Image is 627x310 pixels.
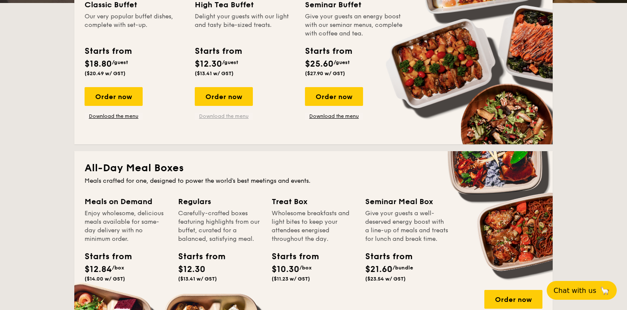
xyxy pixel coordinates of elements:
[393,265,413,271] span: /bundle
[365,276,406,282] span: ($23.54 w/ GST)
[195,45,241,58] div: Starts from
[484,290,542,309] div: Order now
[299,265,312,271] span: /box
[85,264,112,275] span: $12.84
[85,196,168,208] div: Meals on Demand
[554,287,596,295] span: Chat with us
[272,196,355,208] div: Treat Box
[195,87,253,106] div: Order now
[222,59,238,65] span: /guest
[305,12,405,38] div: Give your guests an energy boost with our seminar menus, complete with coffee and tea.
[85,59,112,69] span: $18.80
[195,113,253,120] a: Download the menu
[85,209,168,243] div: Enjoy wholesome, delicious meals available for same-day delivery with no minimum order.
[365,209,448,243] div: Give your guests a well-deserved energy boost with a line-up of meals and treats for lunch and br...
[178,276,217,282] span: ($13.41 w/ GST)
[85,45,131,58] div: Starts from
[112,59,128,65] span: /guest
[85,70,126,76] span: ($20.49 w/ GST)
[334,59,350,65] span: /guest
[195,59,222,69] span: $12.30
[547,281,617,300] button: Chat with us🦙
[272,276,310,282] span: ($11.23 w/ GST)
[365,264,393,275] span: $21.60
[305,113,363,120] a: Download the menu
[85,250,123,263] div: Starts from
[272,209,355,243] div: Wholesome breakfasts and light bites to keep your attendees energised throughout the day.
[272,264,299,275] span: $10.30
[305,70,345,76] span: ($27.90 w/ GST)
[272,250,310,263] div: Starts from
[600,286,610,295] span: 🦙
[305,59,334,69] span: $25.60
[85,87,143,106] div: Order now
[178,250,217,263] div: Starts from
[112,265,124,271] span: /box
[178,196,261,208] div: Regulars
[305,87,363,106] div: Order now
[85,12,185,38] div: Our very popular buffet dishes, complete with set-up.
[85,113,143,120] a: Download the menu
[195,12,295,38] div: Delight your guests with our light and tasty bite-sized treats.
[178,209,261,243] div: Carefully-crafted boxes featuring highlights from our buffet, curated for a balanced, satisfying ...
[365,250,404,263] div: Starts from
[85,276,125,282] span: ($14.00 w/ GST)
[85,161,542,175] h2: All-Day Meal Boxes
[178,264,205,275] span: $12.30
[305,45,352,58] div: Starts from
[195,70,234,76] span: ($13.41 w/ GST)
[365,196,448,208] div: Seminar Meal Box
[85,177,542,185] div: Meals crafted for one, designed to power the world's best meetings and events.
